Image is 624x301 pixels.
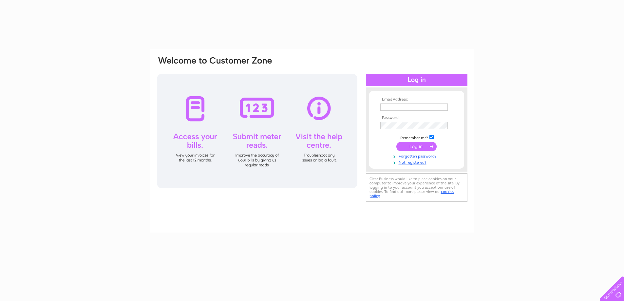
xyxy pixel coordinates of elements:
[379,97,455,102] th: Email Address:
[369,189,454,198] a: cookies policy
[379,116,455,120] th: Password:
[380,153,455,159] a: Forgotten password?
[379,134,455,141] td: Remember me?
[396,142,437,151] input: Submit
[366,173,467,202] div: Clear Business would like to place cookies on your computer to improve your experience of the sit...
[380,159,455,165] a: Not registered?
